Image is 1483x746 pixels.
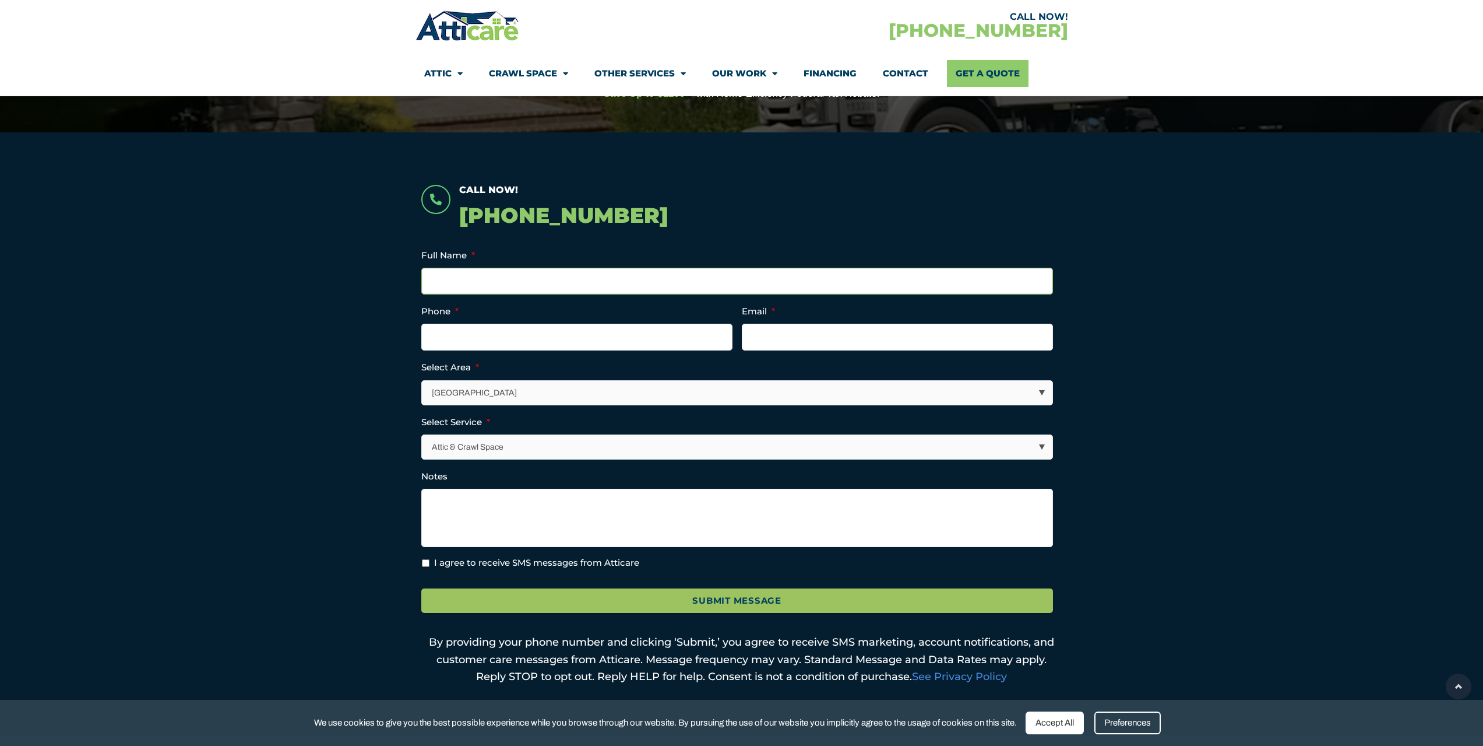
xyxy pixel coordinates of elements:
[712,60,777,87] a: Our Work
[421,589,1053,614] input: Submit Message
[434,556,639,570] label: I agree to receive SMS messages from Atticare
[421,306,459,317] label: Phone
[421,250,475,261] label: Full Name
[1026,712,1084,734] div: Accept All
[742,12,1068,22] div: CALL NOW!
[594,60,686,87] a: Other Services
[421,634,1062,686] p: By providing your phone number and clicking ‘Submit,’ you agree to receive SMS marketing, account...
[421,416,490,428] label: Select Service
[804,60,857,87] a: Financing
[912,670,1007,683] a: See Privacy Policy
[424,60,1059,87] nav: Menu
[421,471,448,482] label: Notes
[883,60,928,87] a: Contact
[314,716,1017,730] span: We use cookies to give you the best possible experience while you browse through our website. By ...
[947,60,1028,87] a: Get A Quote
[742,306,775,317] label: Email
[459,184,518,195] span: Call Now!
[489,60,568,87] a: Crawl Space
[421,362,479,373] label: Select Area
[1094,712,1161,734] div: Preferences
[424,60,463,87] a: Attic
